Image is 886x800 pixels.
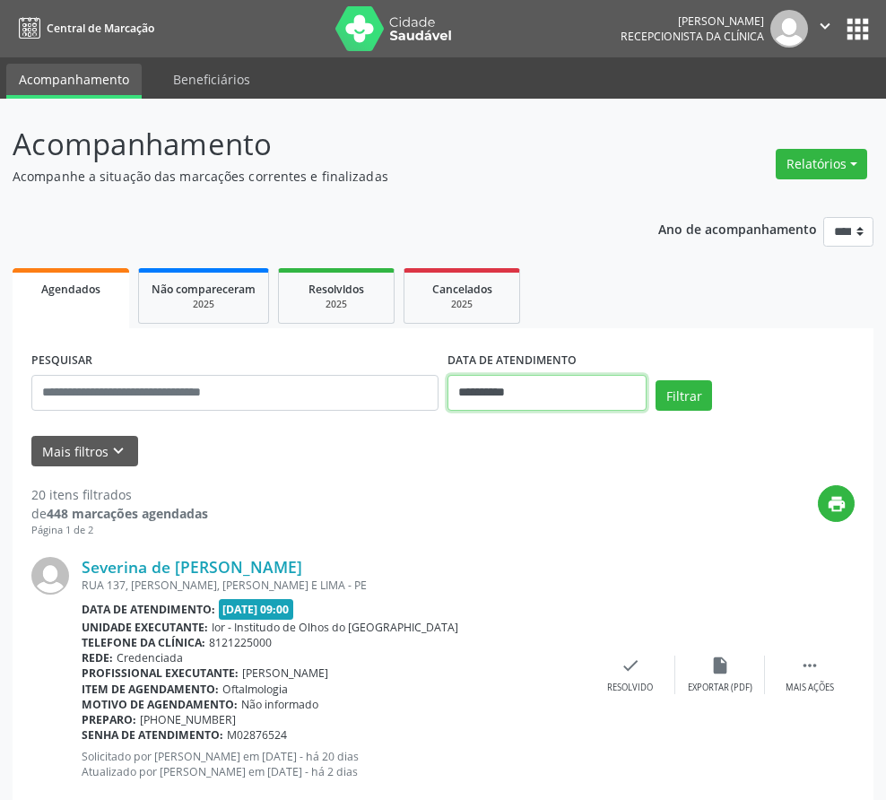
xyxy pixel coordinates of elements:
[688,682,752,694] div: Exportar (PDF)
[140,712,236,727] span: [PHONE_NUMBER]
[31,347,92,375] label: PESQUISAR
[800,656,820,675] i: 
[227,727,287,743] span: M02876524
[658,217,817,239] p: Ano de acompanhamento
[710,656,730,675] i: insert_drive_file
[82,665,239,681] b: Profissional executante:
[82,712,136,727] b: Preparo:
[417,298,507,311] div: 2025
[621,13,764,29] div: [PERSON_NAME]
[621,29,764,44] span: Recepcionista da clínica
[13,13,154,43] a: Central de Marcação
[776,149,867,179] button: Relatórios
[241,697,318,712] span: Não informado
[212,620,458,635] span: Ior - Institudo de Olhos do [GEOGRAPHIC_DATA]
[31,485,208,504] div: 20 itens filtrados
[827,494,847,514] i: print
[109,441,128,461] i: keyboard_arrow_down
[818,485,855,522] button: print
[786,682,834,694] div: Mais ações
[815,16,835,36] i: 
[432,282,492,297] span: Cancelados
[6,64,142,99] a: Acompanhamento
[47,21,154,36] span: Central de Marcação
[152,282,256,297] span: Não compareceram
[31,504,208,523] div: de
[209,635,272,650] span: 8121225000
[41,282,100,297] span: Agendados
[842,13,873,45] button: apps
[31,523,208,538] div: Página 1 de 2
[308,282,364,297] span: Resolvidos
[152,298,256,311] div: 2025
[82,635,205,650] b: Telefone da clínica:
[161,64,263,95] a: Beneficiários
[31,557,69,595] img: img
[242,665,328,681] span: [PERSON_NAME]
[808,10,842,48] button: 
[222,682,288,697] span: Oftalmologia
[770,10,808,48] img: img
[621,656,640,675] i: check
[82,650,113,665] b: Rede:
[656,380,712,411] button: Filtrar
[82,557,302,577] a: Severina de [PERSON_NAME]
[447,347,577,375] label: DATA DE ATENDIMENTO
[82,682,219,697] b: Item de agendamento:
[82,620,208,635] b: Unidade executante:
[82,749,586,779] p: Solicitado por [PERSON_NAME] em [DATE] - há 20 dias Atualizado por [PERSON_NAME] em [DATE] - há 2...
[82,602,215,617] b: Data de atendimento:
[31,436,138,467] button: Mais filtroskeyboard_arrow_down
[291,298,381,311] div: 2025
[117,650,183,665] span: Credenciada
[82,578,586,593] div: RUA 137, [PERSON_NAME], [PERSON_NAME] E LIMA - PE
[82,697,238,712] b: Motivo de agendamento:
[219,599,294,620] span: [DATE] 09:00
[47,505,208,522] strong: 448 marcações agendadas
[13,122,615,167] p: Acompanhamento
[13,167,615,186] p: Acompanhe a situação das marcações correntes e finalizadas
[82,727,223,743] b: Senha de atendimento:
[607,682,653,694] div: Resolvido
